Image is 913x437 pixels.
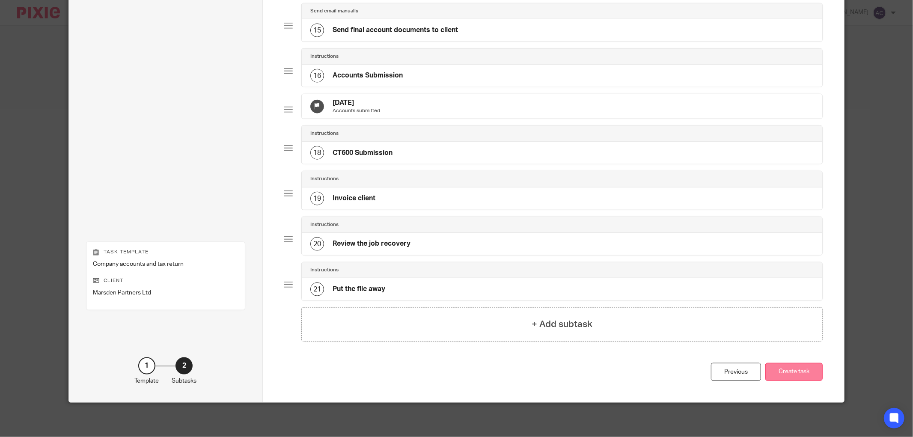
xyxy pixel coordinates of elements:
[310,8,358,15] h4: Send email manually
[333,194,375,203] h4: Invoice client
[138,357,155,375] div: 1
[93,277,238,284] p: Client
[333,239,410,248] h4: Review the job recovery
[333,98,380,107] h4: [DATE]
[333,285,385,294] h4: Put the file away
[765,363,823,381] button: Create task
[93,260,238,268] p: Company accounts and tax return
[310,24,324,37] div: 15
[532,318,592,331] h4: + Add subtask
[310,69,324,83] div: 16
[310,282,324,296] div: 21
[310,221,339,228] h4: Instructions
[310,130,339,137] h4: Instructions
[93,288,238,297] p: Marsden Partners Ltd
[333,149,393,158] h4: CT600 Submission
[310,237,324,251] div: 20
[172,377,196,385] p: Subtasks
[333,26,458,35] h4: Send final account documents to client
[310,53,339,60] h4: Instructions
[310,192,324,205] div: 19
[310,267,339,273] h4: Instructions
[134,377,159,385] p: Template
[333,107,380,114] p: Accounts submitted
[333,71,403,80] h4: Accounts Submission
[310,175,339,182] h4: Instructions
[711,363,761,381] div: Previous
[310,146,324,160] div: 18
[175,357,193,375] div: 2
[93,249,238,256] p: Task template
